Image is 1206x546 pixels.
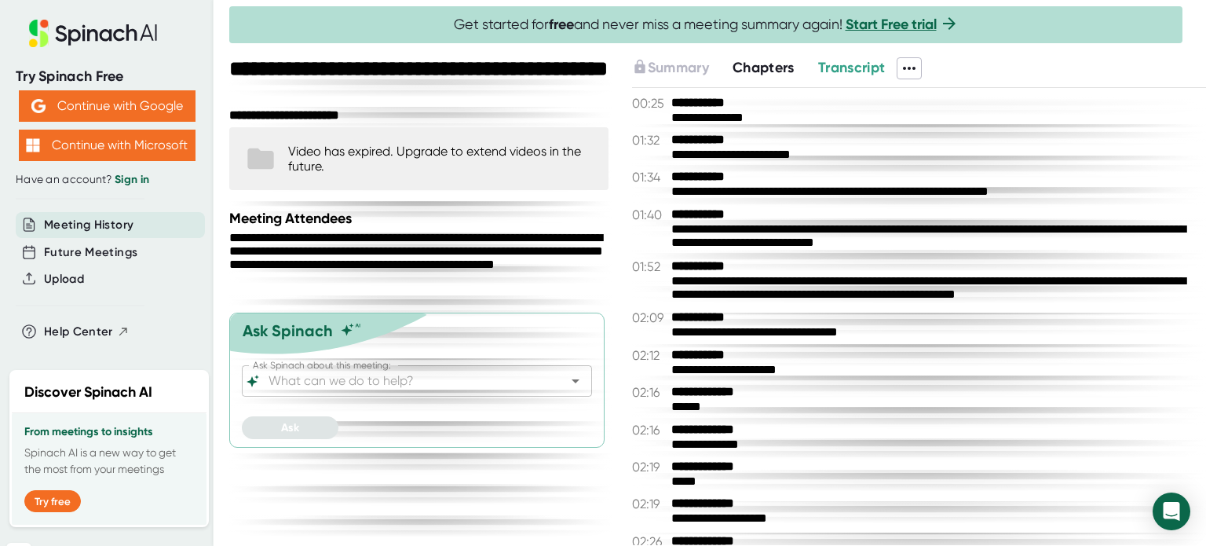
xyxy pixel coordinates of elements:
[24,382,152,403] h2: Discover Spinach AI
[229,210,612,227] div: Meeting Attendees
[19,130,196,161] button: Continue with Microsoft
[24,490,81,512] button: Try free
[16,68,198,86] div: Try Spinach Free
[44,270,84,288] button: Upload
[242,416,338,439] button: Ask
[632,310,667,325] span: 02:09
[265,370,541,392] input: What can we do to help?
[115,173,149,186] a: Sign in
[632,385,667,400] span: 02:16
[565,370,587,392] button: Open
[24,445,194,478] p: Spinach AI is a new way to get the most from your meetings
[549,16,574,33] b: free
[733,59,795,76] span: Chapters
[632,207,667,222] span: 01:40
[44,216,133,234] button: Meeting History
[632,133,667,148] span: 01:32
[288,144,593,174] div: Video has expired. Upgrade to extend videos in the future.
[818,59,886,76] span: Transcript
[846,16,937,33] a: Start Free trial
[632,348,667,363] span: 02:12
[1153,493,1190,530] div: Open Intercom Messenger
[44,244,137,262] button: Future Meetings
[31,99,46,113] img: Aehbyd4JwY73AAAAAElFTkSuQmCC
[632,96,667,111] span: 00:25
[243,321,333,340] div: Ask Spinach
[648,59,709,76] span: Summary
[16,173,198,187] div: Have an account?
[44,323,130,341] button: Help Center
[733,57,795,79] button: Chapters
[454,16,959,34] span: Get started for and never miss a meeting summary again!
[818,57,886,79] button: Transcript
[632,57,709,79] button: Summary
[24,426,194,438] h3: From meetings to insights
[281,421,299,434] span: Ask
[19,90,196,122] button: Continue with Google
[632,460,667,475] span: 02:19
[632,497,667,511] span: 02:19
[44,323,113,341] span: Help Center
[632,170,667,185] span: 01:34
[632,259,667,274] span: 01:52
[632,423,667,438] span: 02:16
